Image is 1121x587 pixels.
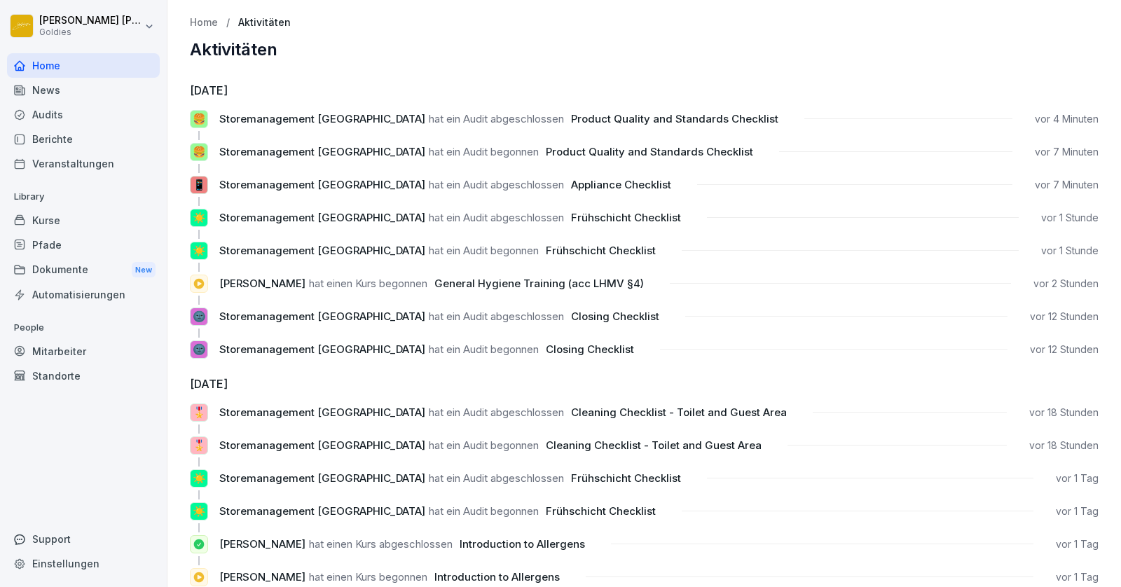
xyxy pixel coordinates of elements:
span: Storemanagement [GEOGRAPHIC_DATA] [219,343,425,356]
span: [PERSON_NAME] [219,277,305,290]
span: Introduction to Allergens [460,537,585,551]
p: vor 2 Stunden [1033,277,1099,291]
span: Frühschicht Checklist [571,471,681,485]
span: Storemanagement [GEOGRAPHIC_DATA] [219,504,425,518]
span: Frühschicht Checklist [571,211,681,224]
a: Audits [7,102,160,127]
p: vor 1 Tag [1056,537,1099,551]
a: Pfade [7,233,160,257]
span: hat ein Audit begonnen [429,145,539,158]
span: Storemanagement [GEOGRAPHIC_DATA] [219,145,425,158]
a: Automatisierungen [7,282,160,307]
span: General Hygiene Training (acc LHMV §4) [434,277,644,290]
span: hat ein Audit abgeschlossen [429,112,564,125]
span: [PERSON_NAME] [219,537,305,551]
p: vor 1 Stunde [1041,211,1099,225]
p: 🎖️ [193,405,206,421]
a: Einstellungen [7,551,160,576]
p: 🌚 [193,342,206,358]
a: Aktivitäten [238,17,291,29]
a: Home [7,53,160,78]
span: [PERSON_NAME] [219,570,305,583]
p: 📱 [193,177,206,193]
p: 🍔 [193,111,206,127]
p: People [7,317,160,339]
p: 🌚 [193,309,206,325]
p: vor 1 Stunde [1041,244,1099,258]
span: hat einen Kurs abgeschlossen [309,537,453,551]
a: Kurse [7,208,160,233]
div: Support [7,527,160,551]
div: New [132,262,156,278]
span: Storemanagement [GEOGRAPHIC_DATA] [219,211,425,224]
p: ☀️ [193,243,206,259]
span: hat einen Kurs begonnen [309,570,427,583]
p: ☀️ [193,471,206,487]
span: Closing Checklist [571,310,659,323]
p: vor 7 Minuten [1035,145,1099,159]
span: Closing Checklist [546,343,634,356]
span: Storemanagement [GEOGRAPHIC_DATA] [219,112,425,125]
h6: [DATE] [190,375,1099,392]
span: hat ein Audit abgeschlossen [429,178,564,191]
span: Storemanagement [GEOGRAPHIC_DATA] [219,244,425,257]
p: Goldies [39,27,142,37]
h2: Aktivitäten [190,40,1099,60]
span: hat ein Audit abgeschlossen [429,310,564,323]
span: Cleaning Checklist - Toilet and Guest Area [571,406,787,419]
span: Appliance Checklist [571,178,671,191]
p: vor 18 Stunden [1029,406,1099,420]
span: Storemanagement [GEOGRAPHIC_DATA] [219,178,425,191]
h6: [DATE] [190,82,1099,99]
a: News [7,78,160,102]
p: [PERSON_NAME] [PERSON_NAME] [39,15,142,27]
p: / [226,17,230,29]
div: Dokumente [7,257,160,283]
p: vor 12 Stunden [1030,310,1099,324]
span: Frühschicht Checklist [546,504,656,518]
a: Veranstaltungen [7,151,160,176]
span: Storemanagement [GEOGRAPHIC_DATA] [219,310,425,323]
p: vor 1 Tag [1056,504,1099,518]
p: 🎖️ [193,438,206,454]
span: Product Quality and Standards Checklist [546,145,753,158]
span: Introduction to Allergens [434,570,560,583]
p: vor 12 Stunden [1030,343,1099,357]
a: DokumenteNew [7,257,160,283]
a: Mitarbeiter [7,339,160,364]
p: ☀️ [193,504,206,520]
span: Cleaning Checklist - Toilet and Guest Area [546,438,762,452]
a: Berichte [7,127,160,151]
a: Standorte [7,364,160,388]
a: Home [190,17,218,29]
span: hat ein Audit begonnen [429,343,539,356]
p: vor 4 Minuten [1035,112,1099,126]
p: 🍔 [193,144,206,160]
span: hat ein Audit begonnen [429,504,539,518]
p: Library [7,186,160,208]
span: Storemanagement [GEOGRAPHIC_DATA] [219,471,425,485]
p: vor 7 Minuten [1035,178,1099,192]
span: hat ein Audit abgeschlossen [429,211,564,224]
span: Frühschicht Checklist [546,244,656,257]
span: hat ein Audit abgeschlossen [429,406,564,419]
span: hat ein Audit begonnen [429,438,539,452]
span: hat ein Audit begonnen [429,244,539,257]
span: hat einen Kurs begonnen [309,277,427,290]
span: Storemanagement [GEOGRAPHIC_DATA] [219,438,425,452]
span: hat ein Audit abgeschlossen [429,471,564,485]
p: vor 18 Stunden [1029,438,1099,453]
p: vor 1 Tag [1056,471,1099,485]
